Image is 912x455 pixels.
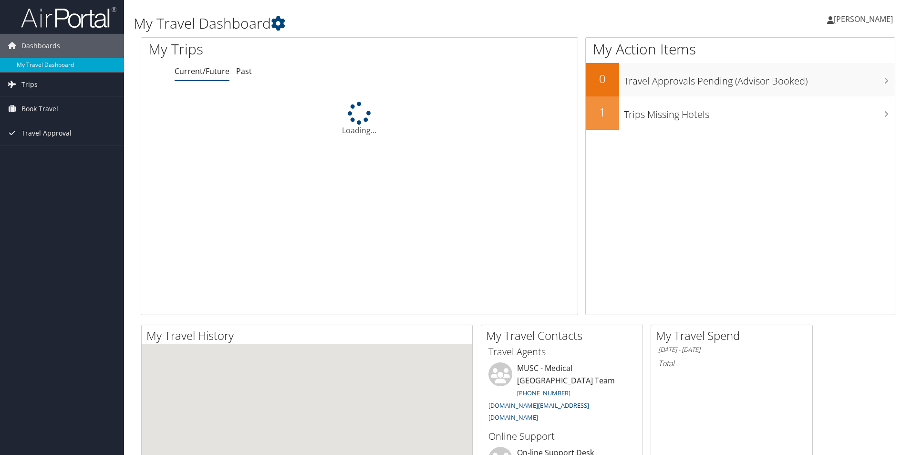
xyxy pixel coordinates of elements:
h2: My Travel Contacts [486,328,643,344]
span: Book Travel [21,97,58,121]
h3: Travel Approvals Pending (Advisor Booked) [624,70,895,88]
h1: My Action Items [586,39,895,59]
span: Dashboards [21,34,60,58]
h6: [DATE] - [DATE] [658,345,805,354]
a: [PHONE_NUMBER] [517,389,570,397]
h3: Travel Agents [488,345,635,359]
span: Trips [21,73,38,96]
h3: Online Support [488,430,635,443]
div: Loading... [141,102,578,136]
span: Travel Approval [21,121,72,145]
h1: My Travel Dashboard [134,13,646,33]
h2: 1 [586,104,619,120]
h2: My Travel Spend [656,328,812,344]
img: airportal-logo.png [21,6,116,29]
h2: My Travel History [146,328,472,344]
h3: Trips Missing Hotels [624,103,895,121]
a: 1Trips Missing Hotels [586,96,895,130]
a: [DOMAIN_NAME][EMAIL_ADDRESS][DOMAIN_NAME] [488,401,589,422]
h6: Total [658,358,805,369]
span: [PERSON_NAME] [834,14,893,24]
li: MUSC - Medical [GEOGRAPHIC_DATA] Team [484,362,640,426]
a: [PERSON_NAME] [827,5,902,33]
a: Past [236,66,252,76]
a: 0Travel Approvals Pending (Advisor Booked) [586,63,895,96]
h2: 0 [586,71,619,87]
a: Current/Future [175,66,229,76]
h1: My Trips [148,39,389,59]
